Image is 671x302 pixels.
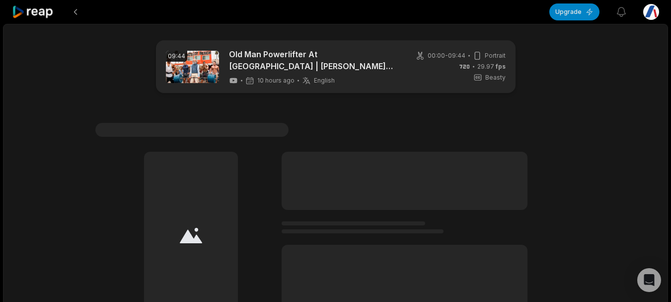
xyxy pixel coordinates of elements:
span: 10 hours ago [257,77,295,85]
span: Beasty [485,73,506,82]
a: Old Man Powerlifter At [GEOGRAPHIC_DATA] | [PERSON_NAME] GYM PRANK [229,48,400,72]
span: English [314,77,335,85]
div: Open Intercom Messenger [637,268,661,292]
span: #1 Lorem ipsum dolor sit amet consecteturs [95,123,289,137]
span: 00:00 - 09:44 [428,51,465,60]
span: 29.97 [477,62,506,71]
span: Portrait [485,51,506,60]
button: Upgrade [549,3,599,20]
span: fps [496,63,506,70]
